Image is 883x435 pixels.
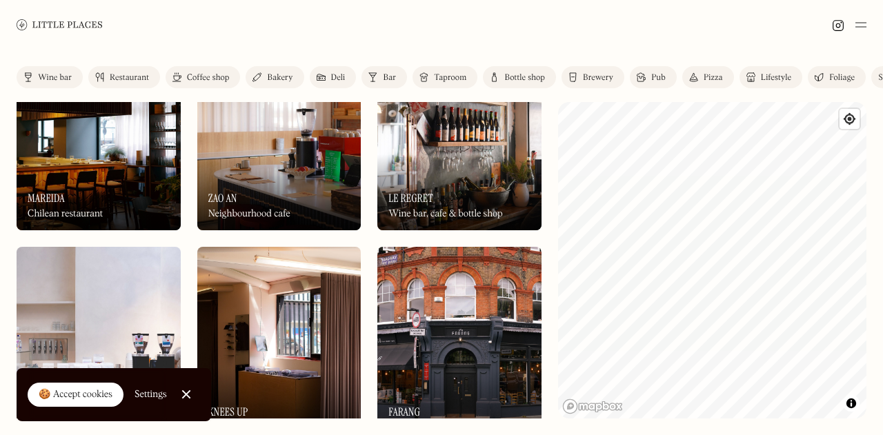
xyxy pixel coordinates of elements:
a: Coffee shop [166,66,240,88]
a: Bar [361,66,407,88]
img: Le Regret [377,34,542,230]
a: Brewery [562,66,624,88]
a: Deli [310,66,357,88]
a: Pub [630,66,677,88]
a: Le RegretLe RegretLe RegretWine bar, cafe & bottle shop [377,34,542,230]
a: Pizza [682,66,734,88]
a: Zao AnZao AnZao AnNeighbourhood cafe [197,34,361,230]
a: Wine bar [17,66,83,88]
div: Bar [383,74,396,82]
h3: Mareida [28,192,65,205]
div: Foliage [829,74,855,82]
div: Restaurant [110,74,149,82]
h3: Farang [388,405,420,418]
button: Find my location [840,109,860,129]
img: Mareida [17,34,181,230]
a: Bottle shop [483,66,556,88]
div: Lifestyle [761,74,791,82]
a: Mapbox homepage [562,398,623,414]
div: Coffee shop [187,74,229,82]
h3: Knees Up [208,405,248,418]
h3: Le Regret [388,192,433,205]
div: Pub [651,74,666,82]
h3: Zao An [208,192,237,205]
div: 🍪 Accept cookies [39,388,112,402]
a: MareidaMareidaMareidaChilean restaurant [17,34,181,230]
div: Bottle shop [504,74,545,82]
button: Toggle attribution [843,395,860,412]
canvas: Map [558,102,866,418]
div: Chilean restaurant [28,208,103,220]
div: Neighbourhood cafe [208,208,290,220]
div: Wine bar, cafe & bottle shop [388,208,502,220]
a: Lifestyle [740,66,802,88]
a: Settings [135,379,167,410]
a: Bakery [246,66,304,88]
div: Deli [331,74,346,82]
a: Foliage [808,66,866,88]
a: 🍪 Accept cookies [28,383,123,407]
a: Taproom [413,66,477,88]
div: Settings [135,390,167,399]
img: Zao An [197,34,361,230]
a: Restaurant [88,66,160,88]
div: Bakery [267,74,292,82]
div: Wine bar [38,74,72,82]
div: Pizza [704,74,723,82]
a: Close Cookie Popup [172,381,200,408]
div: Taproom [434,74,466,82]
div: Brewery [583,74,613,82]
span: Toggle attribution [847,396,855,411]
